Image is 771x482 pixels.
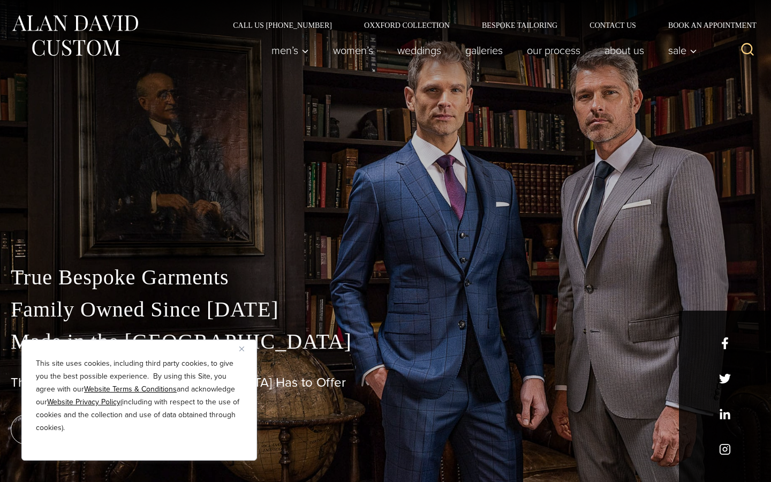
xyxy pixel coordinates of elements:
[271,45,309,56] span: Men’s
[348,21,466,29] a: Oxxford Collection
[239,342,252,355] button: Close
[593,40,656,61] a: About Us
[453,40,515,61] a: Galleries
[11,261,760,358] p: True Bespoke Garments Family Owned Since [DATE] Made in the [GEOGRAPHIC_DATA]
[11,415,161,445] a: book an appointment
[239,347,244,351] img: Close
[652,21,760,29] a: Book an Appointment
[515,40,593,61] a: Our Process
[11,375,760,390] h1: The Best Custom Suits [GEOGRAPHIC_DATA] Has to Offer
[668,45,697,56] span: Sale
[84,383,177,395] a: Website Terms & Conditions
[321,40,385,61] a: Women’s
[47,396,120,408] a: Website Privacy Policy
[735,37,760,63] button: View Search Form
[385,40,453,61] a: weddings
[466,21,573,29] a: Bespoke Tailoring
[260,40,703,61] nav: Primary Navigation
[217,21,760,29] nav: Secondary Navigation
[573,21,652,29] a: Contact Us
[11,12,139,59] img: Alan David Custom
[217,21,348,29] a: Call Us [PHONE_NUMBER]
[36,357,243,434] p: This site uses cookies, including third party cookies, to give you the best possible experience. ...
